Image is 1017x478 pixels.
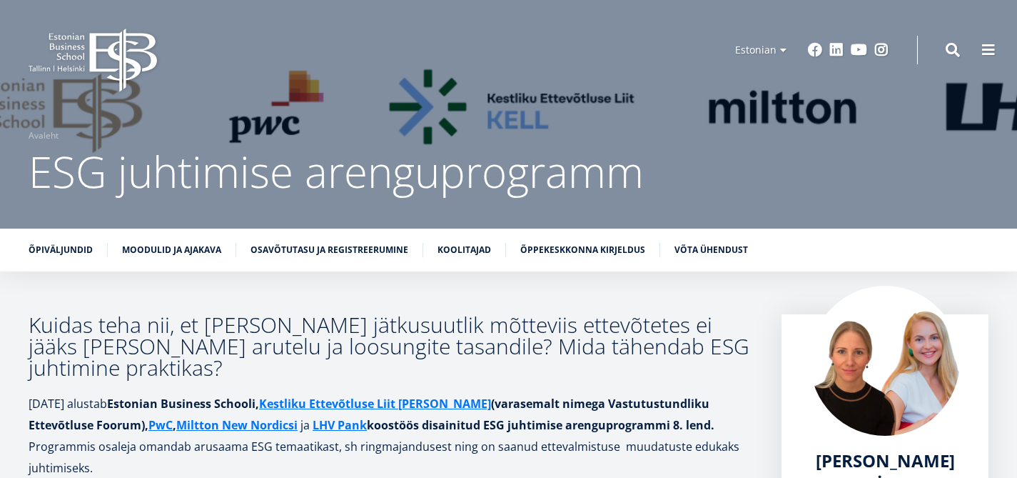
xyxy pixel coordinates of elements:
[808,43,822,57] a: Facebook
[851,43,867,57] a: Youtube
[674,243,748,257] a: Võta ühendust
[310,417,714,433] strong: koostöös disainitud ESG juhtimise arenguprogrammi 8. lend.
[313,414,367,436] a: LHV Pank
[29,243,93,257] a: Õpiväljundid
[251,243,408,257] a: Osavõtutasu ja registreerumine
[148,414,173,436] a: PwC
[437,243,491,257] a: Koolitajad
[29,314,753,379] h3: Kuidas teha nii, et [PERSON_NAME] jätkusuutlik mõtteviis ettevõtetes ei jääks [PERSON_NAME] arute...
[29,396,709,433] strong: Estonian Business Schooli, (varasemalt nimega Vastutustundliku Ettevõtluse Foorum)
[176,414,298,436] a: Miltton New Nordicsi
[829,43,844,57] a: Linkedin
[810,286,960,436] img: Kristiina Esop ja Merili Vares foto
[29,393,753,436] p: [DATE] alustab ja
[520,243,645,257] a: Õppekeskkonna kirjeldus
[29,142,644,201] span: ESG juhtimise arenguprogramm
[259,393,491,414] a: Kestliku Ettevõtluse Liit [PERSON_NAME]
[122,243,221,257] a: Moodulid ja ajakava
[29,129,59,143] a: Avaleht
[145,417,300,433] strong: , ,
[874,43,889,57] a: Instagram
